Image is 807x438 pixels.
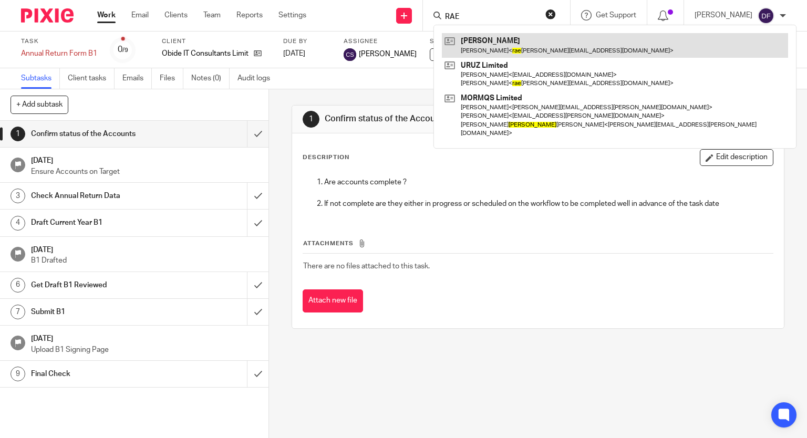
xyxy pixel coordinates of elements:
h1: [DATE] [31,331,258,344]
a: Reports [236,10,263,20]
div: 1 [11,127,25,141]
div: 9 [11,367,25,381]
a: Email [131,10,149,20]
span: There are no files attached to this task. [303,263,430,270]
h1: Submit B1 [31,304,168,320]
input: Search [444,13,539,22]
div: 3 [11,189,25,203]
a: Subtasks [21,68,60,89]
div: 1 [303,111,319,128]
div: Annual Return Form B1 [21,48,97,59]
h1: Draft Current Year B1 [31,215,168,231]
span: [PERSON_NAME] [359,49,417,59]
a: Files [160,68,183,89]
a: Audit logs [237,68,278,89]
label: Assignee [344,37,417,46]
button: Attach new file [303,289,363,313]
p: Ensure Accounts on Target [31,166,258,177]
h1: [DATE] [31,153,258,166]
label: Client [162,37,270,46]
h1: Confirm status of the Accounts [325,113,560,124]
label: Status [430,37,535,46]
p: Are accounts complete ? [324,177,773,187]
span: Attachments [303,241,354,246]
button: Edit description [700,149,773,166]
label: Due by [283,37,330,46]
div: 6 [11,278,25,293]
a: Emails [122,68,152,89]
a: Notes (0) [191,68,230,89]
a: Team [203,10,221,20]
button: + Add subtask [11,96,68,113]
div: 7 [11,305,25,319]
p: If not complete are they either in progress or scheduled on the workflow to be completed well in ... [324,199,773,209]
p: B1 Drafted [31,255,258,266]
h1: Check Annual Return Data [31,188,168,204]
p: [PERSON_NAME] [695,10,752,20]
img: svg%3E [344,48,356,61]
h1: Final Check [31,366,168,382]
p: Obide IT Consultants Limited [162,48,249,59]
p: Upload B1 Signing Page [31,345,258,355]
div: 4 [11,216,25,231]
img: svg%3E [758,7,774,24]
button: Clear [545,9,556,19]
h1: Confirm status of the Accounts [31,126,168,142]
img: Pixie [21,8,74,23]
label: Task [21,37,97,46]
h1: Get Draft B1 Reviewed [31,277,168,293]
h1: [DATE] [31,242,258,255]
a: Settings [278,10,306,20]
div: 0 [118,44,128,56]
span: [DATE] [283,50,305,57]
small: /9 [122,47,128,53]
a: Clients [164,10,188,20]
a: Work [97,10,116,20]
span: Get Support [596,12,636,19]
p: Description [303,153,349,162]
a: Client tasks [68,68,115,89]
